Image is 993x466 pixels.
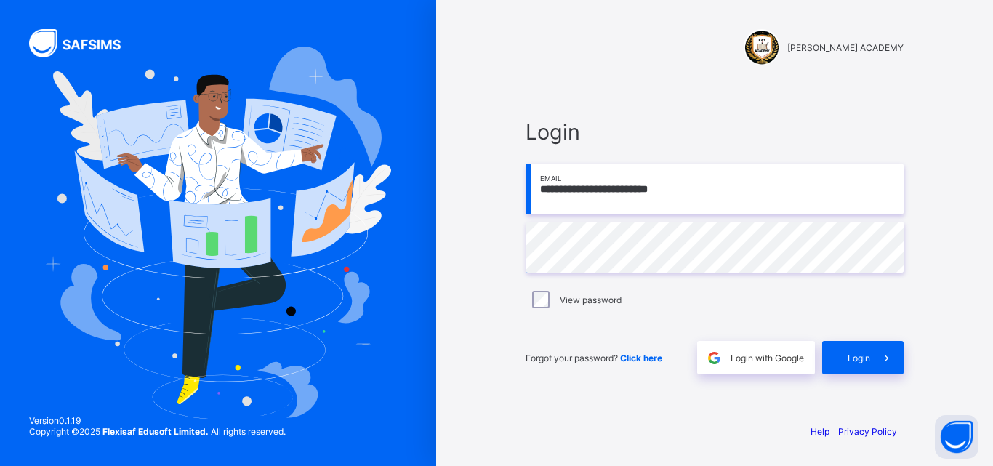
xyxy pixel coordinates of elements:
[848,353,870,363] span: Login
[787,42,904,53] span: [PERSON_NAME] ACADEMY
[29,426,286,437] span: Copyright © 2025 All rights reserved.
[526,353,662,363] span: Forgot your password?
[29,29,138,57] img: SAFSIMS Logo
[526,119,904,145] span: Login
[935,415,978,459] button: Open asap
[838,426,897,437] a: Privacy Policy
[102,426,209,437] strong: Flexisaf Edusoft Limited.
[560,294,622,305] label: View password
[731,353,804,363] span: Login with Google
[45,47,391,419] img: Hero Image
[620,353,662,363] a: Click here
[811,426,829,437] a: Help
[706,350,723,366] img: google.396cfc9801f0270233282035f929180a.svg
[29,415,286,426] span: Version 0.1.19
